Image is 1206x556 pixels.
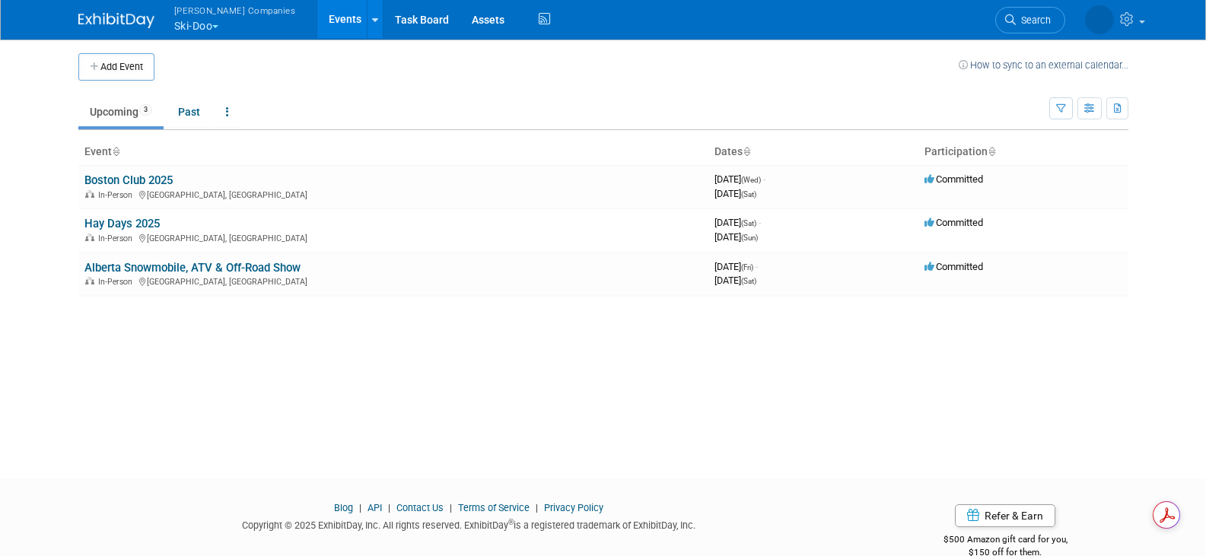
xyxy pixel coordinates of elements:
[84,231,702,243] div: [GEOGRAPHIC_DATA], [GEOGRAPHIC_DATA]
[139,104,152,116] span: 3
[544,502,603,513] a: Privacy Policy
[714,217,761,228] span: [DATE]
[924,173,983,185] span: Committed
[708,139,918,165] th: Dates
[368,502,382,513] a: API
[78,515,861,532] div: Copyright © 2025 ExhibitDay, Inc. All rights reserved. ExhibitDay is a registered trademark of Ex...
[714,231,758,243] span: [DATE]
[78,13,154,28] img: ExhibitDay
[78,139,708,165] th: Event
[741,234,758,242] span: (Sun)
[741,277,756,285] span: (Sat)
[959,59,1128,71] a: How to sync to an external calendar...
[743,145,750,157] a: Sort by Start Date
[98,234,137,243] span: In-Person
[112,145,119,157] a: Sort by Event Name
[446,502,456,513] span: |
[741,176,761,184] span: (Wed)
[741,190,756,199] span: (Sat)
[84,173,173,187] a: Boston Club 2025
[955,504,1055,527] a: Refer & Earn
[355,502,365,513] span: |
[741,263,753,272] span: (Fri)
[78,97,164,126] a: Upcoming3
[924,217,983,228] span: Committed
[1085,5,1114,34] img: Stephanie Johnson
[167,97,212,126] a: Past
[384,502,394,513] span: |
[78,53,154,81] button: Add Event
[84,188,702,200] div: [GEOGRAPHIC_DATA], [GEOGRAPHIC_DATA]
[174,2,296,18] span: [PERSON_NAME] Companies
[714,173,765,185] span: [DATE]
[988,145,995,157] a: Sort by Participation Type
[334,502,353,513] a: Blog
[458,502,530,513] a: Terms of Service
[714,188,756,199] span: [DATE]
[84,275,702,287] div: [GEOGRAPHIC_DATA], [GEOGRAPHIC_DATA]
[84,217,160,230] a: Hay Days 2025
[532,502,542,513] span: |
[1016,14,1051,26] span: Search
[995,7,1065,33] a: Search
[763,173,765,185] span: -
[508,518,514,526] sup: ®
[714,261,758,272] span: [DATE]
[918,139,1128,165] th: Participation
[759,217,761,228] span: -
[98,277,137,287] span: In-Person
[84,261,301,275] a: Alberta Snowmobile, ATV & Off-Road Show
[85,277,94,284] img: In-Person Event
[714,275,756,286] span: [DATE]
[85,190,94,198] img: In-Person Event
[85,234,94,241] img: In-Person Event
[98,190,137,200] span: In-Person
[741,219,756,227] span: (Sat)
[756,261,758,272] span: -
[396,502,444,513] a: Contact Us
[924,261,983,272] span: Committed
